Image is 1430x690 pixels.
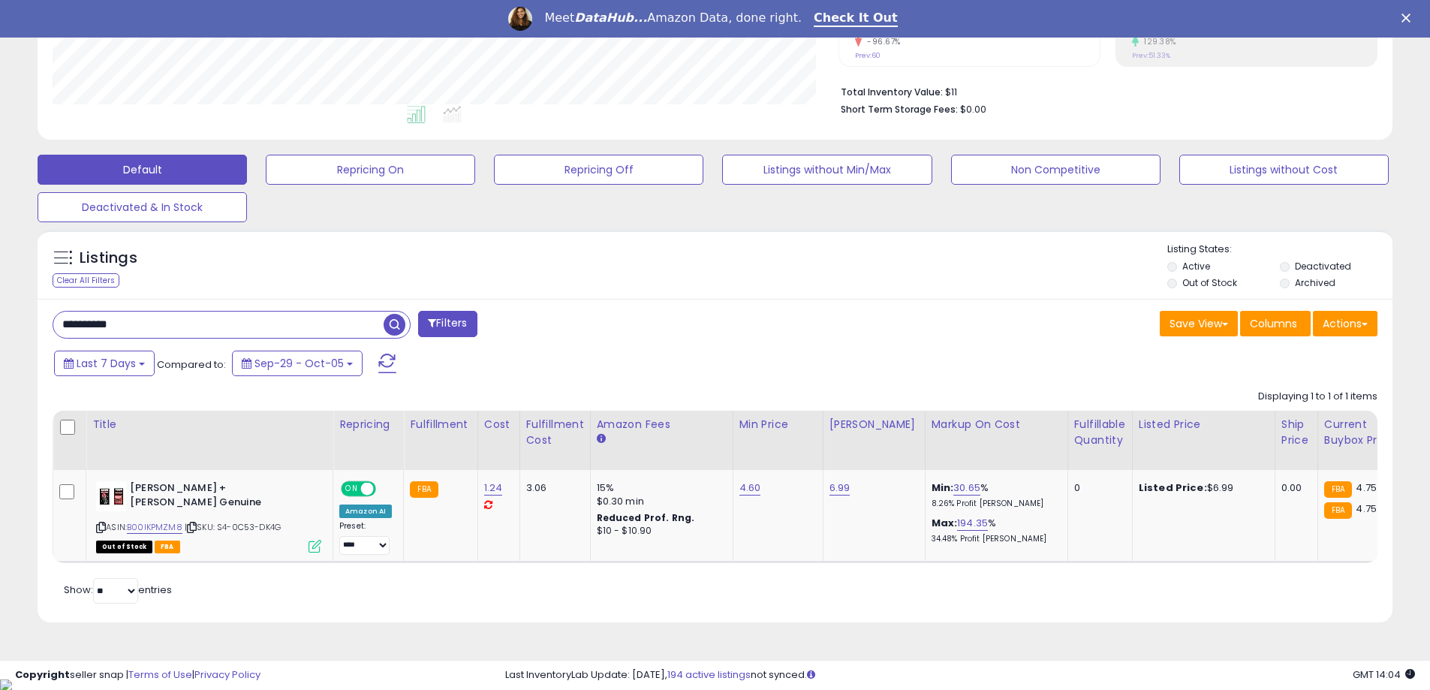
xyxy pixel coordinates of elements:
[862,36,901,47] small: -96.67%
[1324,502,1352,519] small: FBA
[155,541,180,553] span: FBA
[92,417,327,432] div: Title
[508,7,532,31] img: Profile image for Georgie
[15,667,70,682] strong: Copyright
[1139,481,1207,495] b: Listed Price:
[526,481,579,495] div: 3.06
[38,192,247,222] button: Deactivated & In Stock
[1240,311,1311,336] button: Columns
[932,499,1056,509] p: 8.26% Profit [PERSON_NAME]
[1250,316,1297,331] span: Columns
[1139,36,1176,47] small: 129.38%
[597,432,606,446] small: Amazon Fees.
[932,481,954,495] b: Min:
[96,541,152,553] span: All listings that are currently out of stock and unavailable for purchase on Amazon
[1182,260,1210,273] label: Active
[1324,417,1401,448] div: Current Buybox Price
[855,51,881,60] small: Prev: 60
[932,517,1056,544] div: %
[128,667,192,682] a: Terms of Use
[494,155,703,185] button: Repricing Off
[597,481,721,495] div: 15%
[130,481,312,513] b: [PERSON_NAME] + [PERSON_NAME] Genuine
[739,481,761,496] a: 4.60
[932,516,958,530] b: Max:
[1160,311,1238,336] button: Save View
[932,417,1061,432] div: Markup on Cost
[1074,417,1126,448] div: Fulfillable Quantity
[96,481,321,551] div: ASIN:
[410,481,438,498] small: FBA
[1132,51,1170,60] small: Prev: 51.33%
[814,11,898,27] a: Check It Out
[1356,481,1377,495] span: 4.75
[1401,14,1416,23] div: Close
[841,103,958,116] b: Short Term Storage Fees:
[932,481,1056,509] div: %
[185,521,281,533] span: | SKU: S4-0C53-DK4G
[342,483,361,496] span: ON
[932,534,1056,544] p: 34.48% Profit [PERSON_NAME]
[15,668,260,682] div: seller snap | |
[667,667,751,682] a: 194 active listings
[841,82,1366,100] li: $11
[841,86,943,98] b: Total Inventory Value:
[1356,502,1377,516] span: 4.75
[1353,667,1415,682] span: 2025-10-13 14:04 GMT
[374,483,398,496] span: OFF
[829,417,919,432] div: [PERSON_NAME]
[829,481,850,496] a: 6.99
[418,311,477,337] button: Filters
[597,417,727,432] div: Amazon Fees
[597,511,695,524] b: Reduced Prof. Rng.
[597,495,721,508] div: $0.30 min
[1295,260,1351,273] label: Deactivated
[951,155,1161,185] button: Non Competitive
[266,155,475,185] button: Repricing On
[77,356,136,371] span: Last 7 Days
[484,481,503,496] a: 1.24
[953,481,980,496] a: 30.65
[53,273,119,288] div: Clear All Filters
[38,155,247,185] button: Default
[410,417,471,432] div: Fulfillment
[925,411,1067,470] th: The percentage added to the cost of goods (COGS) that forms the calculator for Min & Max prices.
[544,11,802,26] div: Meet Amazon Data, done right.
[1313,311,1377,336] button: Actions
[64,583,172,597] span: Show: entries
[194,667,260,682] a: Privacy Policy
[1179,155,1389,185] button: Listings without Cost
[254,356,344,371] span: Sep-29 - Oct-05
[722,155,932,185] button: Listings without Min/Max
[339,505,392,518] div: Amazon AI
[339,521,392,555] div: Preset:
[597,525,721,538] div: $10 - $10.90
[526,417,584,448] div: Fulfillment Cost
[96,481,126,511] img: 41tTXvDS8FL._SL40_.jpg
[739,417,817,432] div: Min Price
[1324,481,1352,498] small: FBA
[1295,276,1335,289] label: Archived
[1167,243,1392,257] p: Listing States:
[1074,481,1121,495] div: 0
[157,357,226,372] span: Compared to:
[80,248,137,269] h5: Listings
[1258,390,1377,404] div: Displaying 1 to 1 of 1 items
[1281,481,1306,495] div: 0.00
[1281,417,1311,448] div: Ship Price
[54,351,155,376] button: Last 7 Days
[1139,417,1269,432] div: Listed Price
[1139,481,1263,495] div: $6.99
[574,11,647,25] i: DataHub...
[127,521,182,534] a: B00IKPMZM8
[232,351,363,376] button: Sep-29 - Oct-05
[957,516,988,531] a: 194.35
[1182,276,1237,289] label: Out of Stock
[484,417,513,432] div: Cost
[505,668,1415,682] div: Last InventoryLab Update: [DATE], not synced.
[339,417,397,432] div: Repricing
[960,102,986,116] span: $0.00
